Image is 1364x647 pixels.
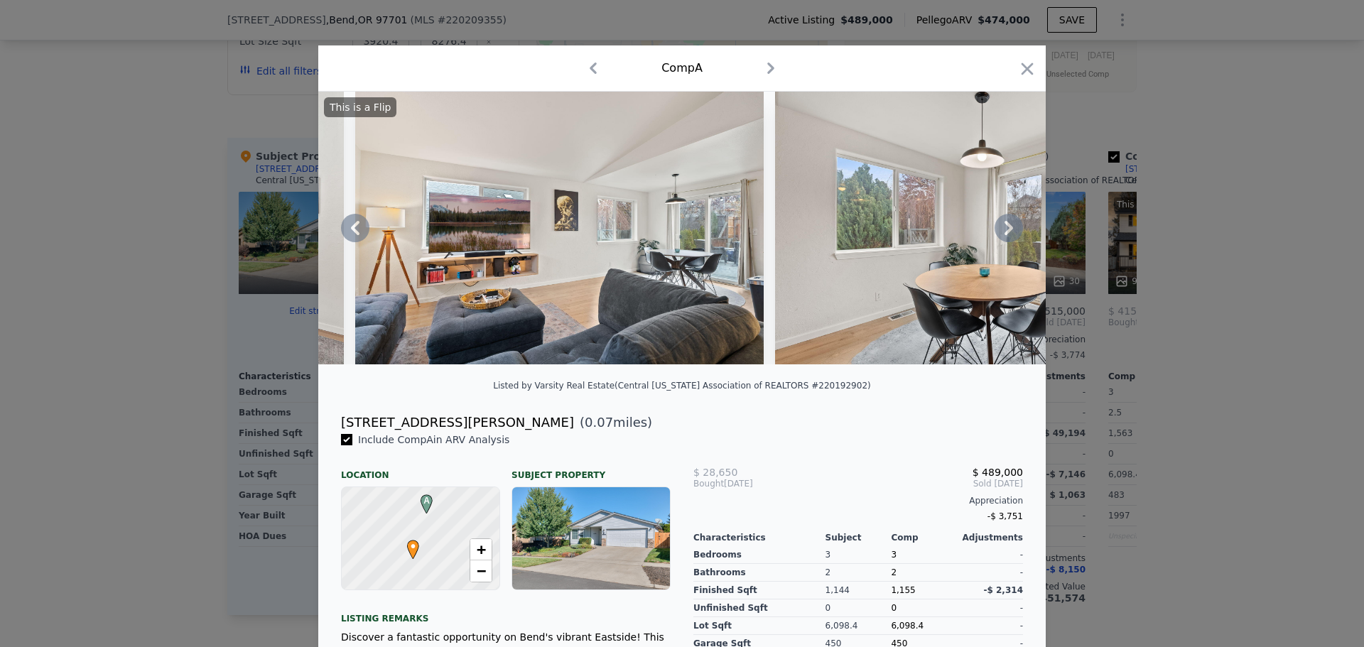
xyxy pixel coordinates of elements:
span: 3 [891,550,897,560]
div: - [957,546,1023,564]
div: A [417,494,426,503]
span: ( miles) [574,413,652,433]
span: 0.07 [585,415,613,430]
div: Appreciation [693,495,1023,506]
div: 6,098.4 [826,617,892,635]
span: $ 28,650 [693,467,737,478]
img: Property Img [775,92,1184,364]
div: [STREET_ADDRESS][PERSON_NAME] [341,413,574,433]
div: Comp A [661,60,703,77]
span: Include Comp A in ARV Analysis [352,434,515,445]
span: − [477,562,486,580]
div: Finished Sqft [693,582,826,599]
div: Bedrooms [693,546,826,564]
div: • [404,540,412,548]
span: Bought [693,478,724,489]
span: 1,155 [891,585,915,595]
div: Comp [891,532,957,543]
div: [DATE] [693,478,803,489]
span: + [477,540,486,558]
span: $ 489,000 [973,467,1023,478]
div: Location [341,458,500,481]
div: Listing remarks [341,602,671,624]
div: 0 [826,599,892,617]
div: 2 [891,564,957,582]
div: This is a Flip [324,97,396,117]
a: Zoom in [470,539,492,560]
span: -$ 2,314 [984,585,1023,595]
img: Property Img [355,92,764,364]
div: Subject Property [511,458,671,481]
div: - [957,564,1023,582]
div: Listed by Varsity Real Estate (Central [US_STATE] Association of REALTORS #220192902) [493,381,870,391]
div: 3 [826,546,892,564]
span: A [417,494,436,507]
div: Lot Sqft [693,617,826,635]
div: - [957,617,1023,635]
div: Subject [826,532,892,543]
div: 1,144 [826,582,892,599]
span: -$ 3,751 [987,511,1023,521]
div: 2 [826,564,892,582]
span: • [404,535,423,557]
div: Unfinished Sqft [693,599,826,617]
div: Bathrooms [693,564,826,582]
span: 0 [891,603,897,613]
div: - [957,599,1023,617]
div: Characteristics [693,532,826,543]
a: Zoom out [470,560,492,582]
span: 6,098.4 [891,621,924,631]
span: Sold [DATE] [803,478,1023,489]
div: Adjustments [957,532,1023,543]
